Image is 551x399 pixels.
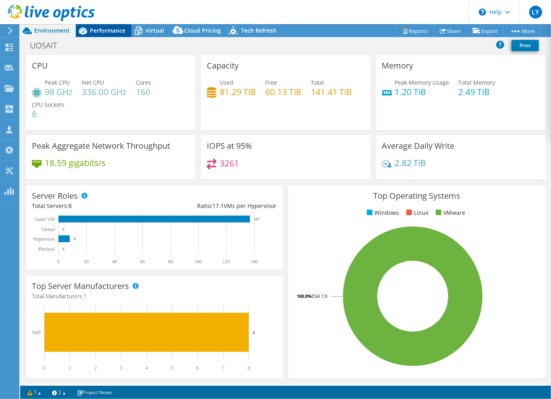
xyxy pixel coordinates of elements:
text: 137 [254,217,260,221]
span: Virtual [146,27,164,34]
a: 1 [22,387,47,397]
a: Share [434,25,467,37]
tspan: 100.0% [297,293,312,299]
h4: 2.49 TiB [459,87,496,96]
text: 40 [112,259,117,264]
text: 8 [253,330,255,335]
text: 80 [168,259,173,264]
h3: CPU [32,61,48,70]
span: Cloud Pricing [184,27,221,34]
span: Peak CPU [45,79,70,86]
h1: UOSAIT [26,41,69,50]
h3: Server Roles [32,191,78,200]
text: 100 [195,259,202,264]
text: 1 [69,365,71,371]
h3: Top Operating Systems [294,191,539,200]
span: LY [529,6,542,19]
a: Export [466,25,504,37]
text: 0 [62,227,64,231]
svg: \n [479,8,486,16]
h3: IOPS at 95% [207,141,252,150]
a: Print [511,40,539,51]
span: Net CPU [82,79,104,86]
h3: Memory [382,61,414,70]
h4: 18.59 gigabits/s [45,158,106,167]
text: 20 [84,259,89,264]
text: Guest VM [35,216,55,222]
span: Peak Memory Usage [395,79,449,86]
text: 4 [146,365,148,371]
text: 2 [94,365,97,371]
li: VMware [434,208,465,217]
h4: 81.29 TiB [220,87,256,96]
h4: Total Manufacturers: [32,292,277,301]
h3: Peak Aggregate Network Throughput [32,141,170,150]
a: More [503,25,541,37]
h4: 8 [32,110,64,118]
a: Reports [395,25,434,37]
h4: 60.13 TiB [265,87,301,96]
h4: 160 [136,87,151,96]
span: Total [311,79,324,86]
text: 140 [251,259,258,264]
h3: Average Daily Write [382,141,455,150]
text: Virtual [42,227,55,232]
span: 1 [83,292,87,300]
text: 0 [43,365,46,371]
text: 5 [171,365,173,371]
text: 8 [247,365,250,371]
h3: Top Server Manufacturers [32,282,129,291]
li: Linux [404,208,428,217]
text: Hypervisor [33,236,55,242]
span: CPU Sockets [32,101,64,108]
tspan: ESXi 7.0 [312,293,327,299]
text: 7 [222,365,225,371]
a: 2 [46,387,71,397]
span: Used [220,79,233,86]
span: Total Memory [459,79,496,86]
span: Environment [34,27,70,34]
div: Total Servers: [32,202,154,210]
a: Project Notes [71,387,118,397]
text: 6 [196,365,199,371]
span: Tech Refresh [241,27,277,34]
h4: 2.82 TiB [395,158,426,167]
text: 0 [57,259,60,264]
text: 120 [222,259,230,264]
h4: 336.00 GHz [82,87,127,96]
h4: 3261 [220,159,239,168]
text: 3 [120,365,122,371]
span: 17.1 [212,202,224,210]
text: 60 [140,259,145,264]
li: Windows [365,208,399,217]
span: Cores [136,79,151,86]
div: Ratio: VMs per Hypervisor [154,202,277,210]
h4: 141.41 TiB [311,87,352,96]
text: Dell [32,330,41,335]
h4: 98 GHz [45,87,73,96]
span: Performance [90,27,125,34]
h3: Capacity [207,61,239,70]
span: 8 [69,202,72,210]
h4: 1.20 TiB [395,87,449,96]
text: 8 [74,237,76,241]
text: Physical [38,246,54,252]
text: 0 [62,247,64,251]
span: Free [265,79,277,86]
